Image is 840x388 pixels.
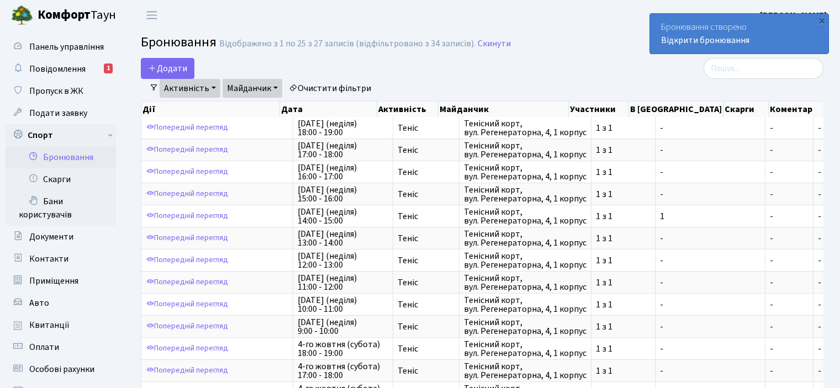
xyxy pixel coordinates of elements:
span: Тенісний корт, вул. Регенераторна, 4, 1 корпус [464,230,587,247]
span: [DATE] (неділя) 17:00 - 18:00 [298,141,388,159]
a: Попередній перегляд [144,318,231,335]
span: Оплати [29,341,59,353]
span: [DATE] (неділя) 12:00 - 13:00 [298,252,388,269]
span: - [770,256,809,265]
span: 1 з 1 [596,212,651,221]
span: Теніс [398,212,455,221]
a: Особові рахунки [6,358,116,380]
a: Попередній перегляд [144,208,231,225]
a: Пропуск в ЖК [6,80,116,102]
a: Бронювання [6,146,116,168]
b: [PERSON_NAME] [760,9,827,22]
span: Теніс [398,234,455,243]
span: - [770,168,809,177]
a: Документи [6,226,116,248]
button: Переключити навігацію [138,6,166,24]
a: Бани користувачів [6,190,116,226]
span: [DATE] (неділя) 15:00 - 16:00 [298,185,388,203]
span: - [660,146,760,155]
span: Панель управління [29,41,104,53]
span: - [660,168,760,177]
a: Квитанції [6,314,116,336]
a: Спорт [6,124,116,146]
a: Скарги [6,168,116,190]
a: Очистити фільтри [284,79,376,98]
span: - [818,299,821,311]
span: - [770,146,809,155]
span: - [660,124,760,132]
span: - [770,212,809,221]
span: [DATE] (неділя) 9:00 - 10:00 [298,318,388,336]
span: - [660,256,760,265]
span: Тенісний корт, вул. Регенераторна, 4, 1 корпус [464,318,587,336]
span: - [770,190,809,199]
span: Особові рахунки [29,363,94,375]
span: 1 з 1 [596,124,651,132]
span: [DATE] (неділя) 16:00 - 17:00 [298,163,388,181]
span: - [818,122,821,134]
th: Дії [141,102,280,117]
a: Попередній перегляд [144,163,231,180]
span: - [770,300,809,309]
span: Приміщення [29,275,78,287]
a: Повідомлення1 [6,58,116,80]
span: Таун [38,6,116,25]
a: Оплати [6,336,116,358]
span: Теніс [398,322,455,331]
span: Квитанції [29,319,70,331]
span: 1 з 1 [596,366,651,375]
a: Попередній перегляд [144,185,231,203]
span: Тенісний корт, вул. Регенераторна, 4, 1 корпус [464,141,587,159]
span: - [770,344,809,353]
span: Тенісний корт, вул. Регенераторна, 4, 1 корпус [464,119,587,137]
span: - [818,232,821,245]
span: Пропуск в ЖК [29,85,83,97]
div: Бронювання створено [650,14,828,54]
span: 1 з 1 [596,190,651,199]
a: Активність [160,79,220,98]
span: - [818,166,821,178]
a: Приміщення [6,270,116,292]
a: Скинути [478,39,511,49]
span: Тенісний корт, вул. Регенераторна, 4, 1 корпус [464,362,587,380]
div: Відображено з 1 по 25 з 27 записів (відфільтровано з 34 записів). [219,39,476,49]
span: - [770,278,809,287]
button: Додати [141,58,194,79]
a: Відкрити бронювання [661,34,749,46]
a: Попередній перегляд [144,230,231,247]
span: 1 з 1 [596,234,651,243]
span: Тенісний корт, вул. Регенераторна, 4, 1 корпус [464,185,587,203]
a: Контакти [6,248,116,270]
span: Тенісний корт, вул. Регенераторна, 4, 1 корпус [464,274,587,291]
span: Подати заявку [29,107,87,119]
span: - [818,277,821,289]
span: [DATE] (неділя) 10:00 - 11:00 [298,296,388,313]
a: Попередній перегляд [144,340,231,357]
span: Тенісний корт, вул. Регенераторна, 4, 1 корпус [464,163,587,181]
span: Теніс [398,124,455,132]
img: logo.png [11,4,33,26]
span: Авто [29,297,49,309]
a: Попередній перегляд [144,119,231,136]
span: Теніс [398,344,455,353]
span: Контакти [29,253,68,265]
span: Бронювання [141,33,216,52]
span: [DATE] (неділя) 14:00 - 15:00 [298,208,388,225]
input: Пошук... [704,58,823,79]
th: Скарги [723,102,769,117]
span: - [770,366,809,375]
th: Активність [377,102,439,117]
span: - [770,322,809,331]
div: × [816,15,827,26]
span: [DATE] (неділя) 11:00 - 12:00 [298,274,388,291]
a: Попередній перегляд [144,141,231,158]
span: - [770,124,809,132]
span: Теніс [398,256,455,265]
span: - [818,321,821,333]
span: Документи [29,231,73,243]
th: Дата [280,102,377,117]
div: 1 [104,63,113,73]
span: [DATE] (неділя) 13:00 - 14:00 [298,230,388,247]
span: Теніс [398,300,455,309]
a: Авто [6,292,116,314]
